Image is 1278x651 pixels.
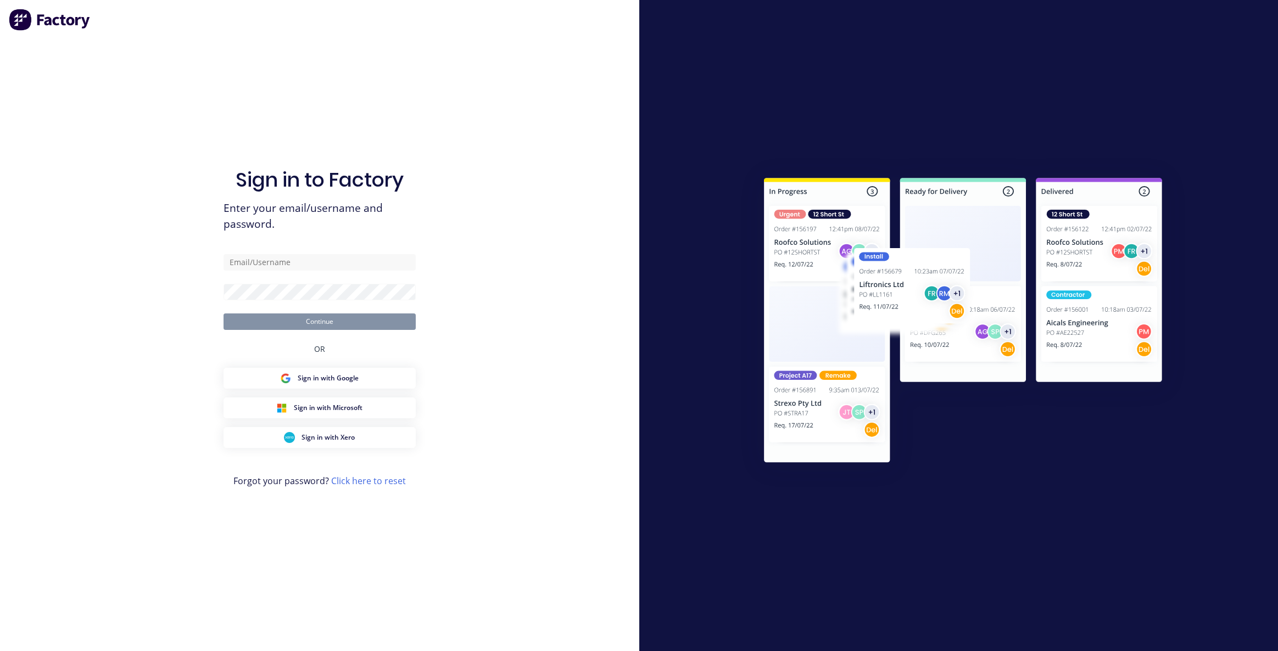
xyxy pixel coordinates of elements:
span: Sign in with Xero [302,433,355,442]
button: Xero Sign inSign in with Xero [224,427,416,448]
span: Forgot your password? [233,474,406,487]
img: Xero Sign in [284,432,295,443]
input: Email/Username [224,254,416,271]
span: Sign in with Microsoft [294,403,362,413]
img: Google Sign in [280,373,291,384]
span: Sign in with Google [298,373,359,383]
button: Microsoft Sign inSign in with Microsoft [224,397,416,418]
h1: Sign in to Factory [236,168,404,192]
img: Microsoft Sign in [276,402,287,413]
img: Sign in [740,156,1186,489]
div: OR [314,330,325,368]
button: Google Sign inSign in with Google [224,368,416,389]
a: Click here to reset [331,475,406,487]
button: Continue [224,313,416,330]
span: Enter your email/username and password. [224,200,416,232]
img: Factory [9,9,91,31]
